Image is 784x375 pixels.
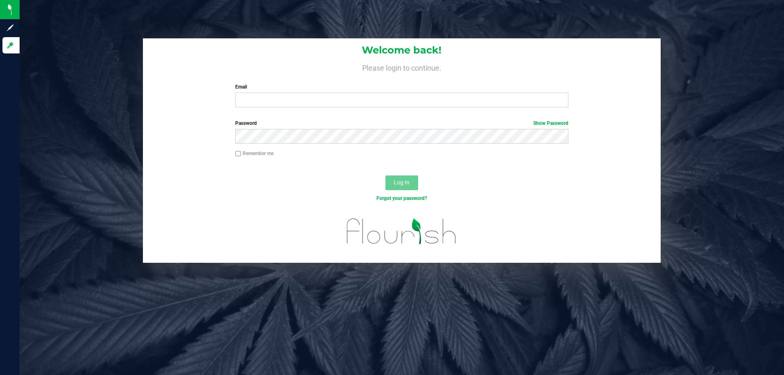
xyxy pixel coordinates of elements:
[235,83,568,91] label: Email
[376,195,427,201] a: Forgot your password?
[385,175,418,190] button: Log In
[235,151,241,157] input: Remember me
[143,62,661,72] h4: Please login to continue.
[533,120,568,126] a: Show Password
[394,179,410,186] span: Log In
[235,150,274,157] label: Remember me
[337,211,466,252] img: flourish_logo.svg
[143,45,661,55] h1: Welcome back!
[6,24,14,32] inline-svg: Sign up
[6,41,14,49] inline-svg: Log in
[235,120,257,126] span: Password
